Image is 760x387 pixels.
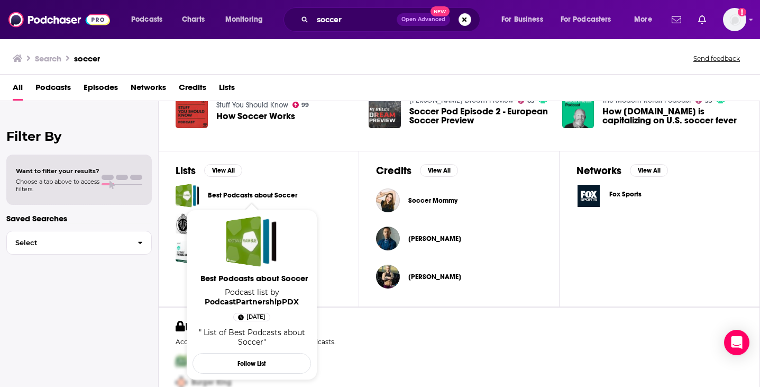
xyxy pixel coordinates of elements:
span: Fox Sports [609,190,642,199]
button: open menu [124,11,176,28]
h2: Brands [176,320,219,334]
a: Soccer Pod Episode 2 - European Soccer Preview [409,107,550,125]
h2: Credits [376,164,411,177]
h3: soccer [74,53,100,64]
span: [DATE] [246,312,265,322]
img: First Pro Logo [171,350,191,372]
a: Episodes [84,79,118,101]
span: 53 [705,98,712,103]
span: Select [7,239,129,246]
a: Best Podcasts about Soccer [176,184,199,208]
a: Show notifications dropdown [667,11,685,29]
button: Follow List [193,353,311,374]
button: Soccer MommySoccer Mommy [376,184,542,218]
button: View All [204,164,242,177]
img: Caleb Porter [376,227,400,250]
a: Soccer Mommy [408,196,457,205]
h2: Networks [576,164,621,177]
img: Soccer Mommy [376,188,400,212]
a: Charts [175,11,211,28]
a: ListsView All [176,164,242,177]
a: Caleb Porter [408,235,461,243]
img: How Soccer Works [176,96,208,128]
span: Best Podcasts about Soccer [195,273,313,283]
span: " List of Best Podcasts about Soccer" [199,328,305,347]
a: 99 [292,102,309,108]
a: The 13 Best Soccer Podcasts [176,212,199,236]
img: Podchaser - Follow, Share and Rate Podcasts [8,10,110,30]
button: Send feedback [690,54,743,63]
img: Soccer Pod Episode 2 - European Soccer Preview [369,96,401,128]
span: Monitoring [225,12,263,27]
h2: Lists [176,164,196,177]
a: Show notifications dropdown [694,11,710,29]
span: Logged in as dkcsports [723,8,746,31]
span: Podcasts [131,12,162,27]
button: View All [630,164,668,177]
div: Open Intercom Messenger [724,330,749,355]
a: CreditsView All [376,164,458,177]
span: [PERSON_NAME] [408,273,461,281]
h2: Filter By [6,129,152,144]
button: Caleb PorterCaleb Porter [376,222,542,256]
img: Fox Sports logo [576,184,601,208]
span: Podcast list by [193,287,311,307]
p: Access sponsor history on the top 5,000 podcasts. [176,338,743,346]
h3: Search [35,53,61,64]
button: Select [6,231,152,255]
a: 11 Best Football Podcasts [176,240,199,264]
span: 63 [527,98,535,103]
p: Saved Searches [6,213,152,223]
span: For Business [501,12,543,27]
span: Want to filter your results? [16,167,99,175]
span: New [431,6,450,16]
svg: Add a profile image [738,8,746,16]
button: View All [420,164,458,177]
button: open menu [494,11,556,28]
span: For Podcasters [561,12,611,27]
a: Podcasts [35,79,71,101]
button: open menu [218,11,277,28]
a: Best Podcasts about Soccer [195,273,313,287]
a: Credits [179,79,206,101]
span: Choose a tab above to access filters. [16,178,99,193]
a: Lists [219,79,235,101]
a: Nov 15th, 2021 [233,313,270,321]
button: open menu [554,11,627,28]
a: Best Podcasts about Soccer [208,190,297,201]
img: Kelsey Kiel [376,265,400,289]
a: NetworksView All [576,164,668,177]
button: open menu [627,11,665,28]
span: 99 [301,103,309,107]
span: More [634,12,652,27]
img: How Soccer.com is capitalizing on U.S. soccer fever [562,96,594,128]
a: Kelsey Kiel [408,273,461,281]
div: Search podcasts, credits, & more... [294,7,490,32]
a: Best Podcasts about Soccer [226,216,277,267]
span: Open Advanced [401,17,445,22]
a: All [13,79,23,101]
button: Open AdvancedNew [397,13,450,26]
a: Fox Sports logoFox Sports [576,184,743,208]
span: How [DOMAIN_NAME] is capitalizing on U.S. soccer fever [602,107,743,125]
button: Show profile menu [723,8,746,31]
a: How Soccer Works [216,112,295,121]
